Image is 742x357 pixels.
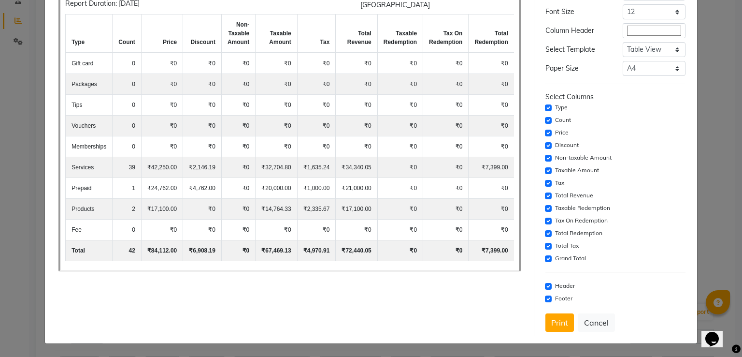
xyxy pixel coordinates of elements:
td: ₹21,000.00 [336,178,377,199]
label: Total Tax [555,241,579,250]
td: ₹0 [469,136,514,157]
td: ₹20,000.00 [256,178,297,199]
td: ₹14,764.33 [256,199,297,220]
td: ₹0 [256,220,297,240]
td: Gift card [66,53,113,74]
td: ₹0 [183,74,222,95]
td: ₹0 [336,116,377,136]
td: ₹0 [423,53,469,74]
td: ₹0 [377,220,423,240]
td: ₹0 [377,240,423,261]
th: tax on redemption [423,15,469,53]
td: ₹0 [141,95,183,116]
td: ₹0 [141,116,183,136]
td: ₹0 [377,95,423,116]
td: ₹0 [297,136,336,157]
th: discount [183,15,222,53]
iframe: chat widget [701,318,732,347]
td: ₹7,399.00 [469,157,514,178]
td: 0 [113,95,142,116]
td: ₹0 [469,74,514,95]
td: Fee [66,220,113,240]
label: Total Redemption [555,229,602,238]
div: Select Columns [545,92,685,102]
td: ₹17,100.00 [336,199,377,220]
td: Products [66,199,113,220]
td: ₹0 [256,74,297,95]
td: ₹0 [377,74,423,95]
td: ₹0 [469,53,514,74]
button: Print [545,313,574,332]
td: ₹0 [221,136,255,157]
td: ₹0 [423,95,469,116]
td: 1 [113,178,142,199]
td: ₹0 [423,157,469,178]
td: ₹0 [469,178,514,199]
td: ₹0 [256,136,297,157]
td: ₹0 [336,74,377,95]
th: taxable redemption [377,15,423,53]
td: ₹17,100.00 [141,199,183,220]
td: ₹0 [423,116,469,136]
td: ₹0 [183,53,222,74]
td: ₹0 [377,53,423,74]
label: Count [555,116,571,124]
td: ₹0 [183,95,222,116]
td: ₹84,112.00 [141,240,183,261]
td: 0 [113,136,142,157]
td: ₹0 [221,116,255,136]
td: ₹34,340.05 [336,157,377,178]
td: ₹1,000.00 [297,178,336,199]
td: ₹0 [377,199,423,220]
td: ₹0 [141,136,183,157]
td: ₹0 [221,157,255,178]
label: Header [555,282,575,290]
td: Services [66,157,113,178]
td: ₹0 [423,74,469,95]
td: ₹32,704.80 [256,157,297,178]
td: 0 [113,116,142,136]
td: Total [66,240,113,261]
td: ₹4,762.00 [183,178,222,199]
td: 0 [113,74,142,95]
th: non-taxable amount [221,15,255,53]
label: Total Revenue [555,191,593,200]
td: ₹0 [377,136,423,157]
td: ₹0 [256,53,297,74]
td: 39 [113,157,142,178]
td: ₹0 [297,116,336,136]
div: Column Header [538,26,615,36]
td: ₹0 [183,116,222,136]
div: Font Size [538,7,615,17]
td: ₹0 [297,53,336,74]
td: Vouchers [66,116,113,136]
td: ₹0 [469,199,514,220]
td: ₹0 [377,116,423,136]
label: Non-taxable Amount [555,153,612,162]
label: Type [555,103,568,112]
td: ₹0 [336,136,377,157]
td: ₹0 [423,178,469,199]
td: ₹1,635.24 [297,157,336,178]
td: ₹0 [141,74,183,95]
td: ₹0 [297,220,336,240]
label: Discount [555,141,579,149]
td: ₹0 [221,95,255,116]
td: ₹0 [221,53,255,74]
td: ₹2,146.19 [183,157,222,178]
td: ₹0 [297,74,336,95]
th: total redemption [469,15,514,53]
td: ₹0 [423,136,469,157]
td: ₹0 [469,95,514,116]
td: ₹0 [423,220,469,240]
td: ₹2,335.67 [297,199,336,220]
th: type [66,15,113,53]
td: ₹0 [297,95,336,116]
label: Price [555,128,569,137]
label: Tax [555,178,564,187]
td: ₹24,762.00 [141,178,183,199]
td: ₹7,399.00 [469,240,514,261]
td: ₹42,250.00 [141,157,183,178]
td: ₹6,908.19 [183,240,222,261]
th: price [141,15,183,53]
